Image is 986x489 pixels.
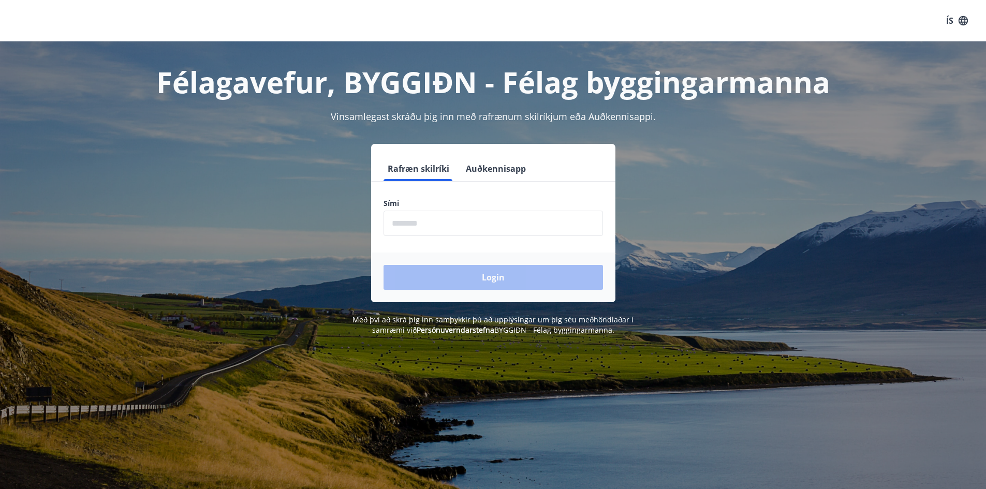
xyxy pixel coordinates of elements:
button: Auðkennisapp [462,156,530,181]
h1: Félagavefur, BYGGIÐN - Félag byggingarmanna [133,62,853,101]
span: Vinsamlegast skráðu þig inn með rafrænum skilríkjum eða Auðkennisappi. [331,110,656,123]
button: Rafræn skilríki [384,156,453,181]
button: ÍS [940,11,974,30]
label: Sími [384,198,603,209]
span: Með því að skrá þig inn samþykkir þú að upplýsingar um þig séu meðhöndlaðar í samræmi við BYGGIÐN... [352,315,634,335]
a: Persónuverndarstefna [417,325,494,335]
